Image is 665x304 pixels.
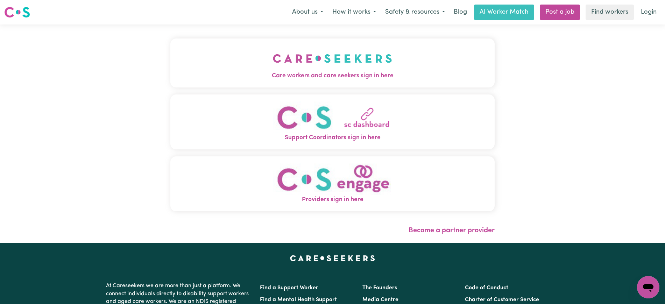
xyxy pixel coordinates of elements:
span: Support Coordinators sign in here [170,133,495,142]
a: Media Centre [362,297,398,303]
img: Careseekers logo [4,6,30,19]
a: Post a job [540,5,580,20]
button: About us [288,5,328,20]
a: Code of Conduct [465,285,508,291]
a: AI Worker Match [474,5,534,20]
a: Find workers [586,5,634,20]
a: The Founders [362,285,397,291]
a: Charter of Customer Service [465,297,539,303]
a: Find a Support Worker [260,285,318,291]
iframe: Button to launch messaging window [637,276,659,298]
a: Login [637,5,661,20]
button: Safety & resources [381,5,450,20]
button: Providers sign in here [170,156,495,211]
a: Careseekers logo [4,4,30,20]
button: Care workers and care seekers sign in here [170,38,495,87]
a: Careseekers home page [290,255,375,261]
span: Providers sign in here [170,195,495,204]
a: Become a partner provider [409,227,495,234]
a: Blog [450,5,471,20]
span: Care workers and care seekers sign in here [170,71,495,80]
button: How it works [328,5,381,20]
button: Support Coordinators sign in here [170,94,495,149]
